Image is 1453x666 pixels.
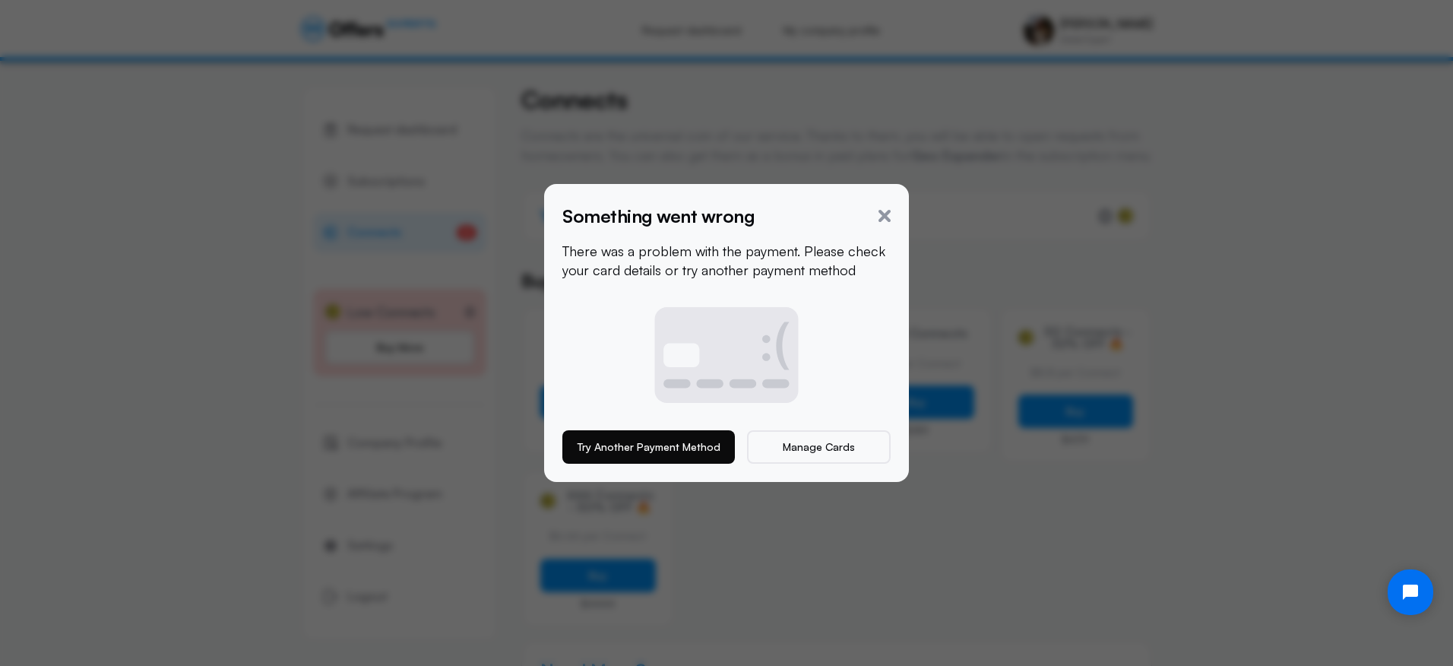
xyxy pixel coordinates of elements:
[562,202,755,230] h5: Something went wrong
[1375,557,1446,628] iframe: Tidio Chat
[747,430,891,464] a: Manage Cards
[562,242,891,280] p: There was a problem with the payment. Please check your card details or try another payment method
[562,430,735,464] button: Try Another Payment Method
